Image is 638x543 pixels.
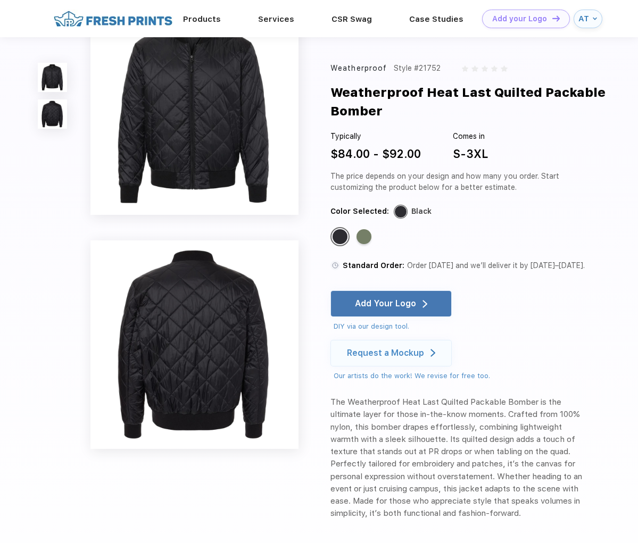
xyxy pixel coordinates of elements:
div: Comes in [453,131,488,142]
img: DT [552,15,560,21]
div: Add Your Logo [355,298,416,309]
div: Color Selected: [330,206,389,217]
div: Our artists do the work! We revise for free too. [334,371,490,381]
div: Style #21752 [394,63,441,74]
img: func=resize&h=640 [90,240,299,448]
img: fo%20logo%202.webp [51,10,176,28]
img: gray_star.svg [462,65,468,72]
div: Black [333,229,347,244]
div: The Weatherproof Heat Last Quilted Packable Bomber is the ultimate layer for those in-the-know mo... [330,396,592,520]
a: Products [183,14,221,24]
div: S-3XL [453,146,488,163]
img: standard order [330,261,340,270]
div: Typically [330,131,421,142]
img: gray_star.svg [501,65,507,72]
img: white arrow [430,349,435,357]
div: Black [411,206,432,217]
div: Weatherproof [330,63,387,74]
img: white arrow [422,300,427,308]
div: Request a Mockup [347,348,424,358]
div: Add your Logo [492,14,547,23]
span: Standard Order: [343,261,404,270]
img: arrow_down_blue.svg [593,16,597,21]
img: func=resize&h=100 [38,99,67,129]
div: The price depends on your design and how many you order. Start customizing the product below for ... [330,171,592,193]
div: DIY via our design tool. [334,321,452,332]
img: func=resize&h=100 [38,63,67,92]
div: AT [578,14,590,23]
div: $84.00 - $92.00 [330,146,421,163]
span: Order [DATE] and we’ll deliver it by [DATE]–[DATE]. [407,261,585,270]
img: gray_star.svg [491,65,498,72]
img: gray_star.svg [471,65,478,72]
img: gray_star.svg [482,65,488,72]
div: Weatherproof Heat Last Quilted Packable Bomber [330,83,618,121]
div: Olive Grey [357,229,371,244]
img: func=resize&h=640 [90,7,299,215]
